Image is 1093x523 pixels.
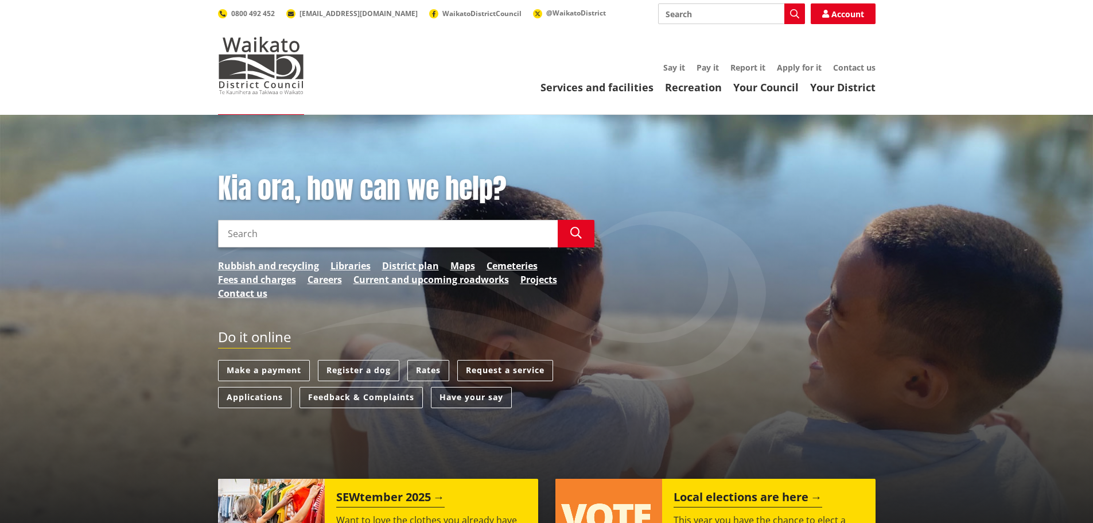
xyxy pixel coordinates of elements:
h1: Kia ora, how can we help? [218,172,594,206]
a: Say it [663,62,685,73]
input: Search input [218,220,558,247]
a: 0800 492 452 [218,9,275,18]
a: Contact us [833,62,876,73]
a: Projects [520,273,557,286]
a: Services and facilities [540,80,654,94]
a: Register a dog [318,360,399,381]
a: Libraries [330,259,371,273]
a: Rates [407,360,449,381]
a: Applications [218,387,291,408]
h2: Local elections are here [674,490,822,507]
a: Make a payment [218,360,310,381]
a: Your Council [733,80,799,94]
span: 0800 492 452 [231,9,275,18]
a: Current and upcoming roadworks [353,273,509,286]
img: Waikato District Council - Te Kaunihera aa Takiwaa o Waikato [218,37,304,94]
a: Maps [450,259,475,273]
a: Contact us [218,286,267,300]
a: Your District [810,80,876,94]
a: WaikatoDistrictCouncil [429,9,522,18]
a: Recreation [665,80,722,94]
a: Cemeteries [487,259,538,273]
a: Careers [308,273,342,286]
a: Rubbish and recycling [218,259,319,273]
a: Feedback & Complaints [299,387,423,408]
a: Apply for it [777,62,822,73]
a: @WaikatoDistrict [533,8,606,18]
span: [EMAIL_ADDRESS][DOMAIN_NAME] [299,9,418,18]
a: Pay it [697,62,719,73]
span: WaikatoDistrictCouncil [442,9,522,18]
a: Fees and charges [218,273,296,286]
a: Have your say [431,387,512,408]
a: [EMAIL_ADDRESS][DOMAIN_NAME] [286,9,418,18]
span: @WaikatoDistrict [546,8,606,18]
h2: SEWtember 2025 [336,490,445,507]
a: Report it [730,62,765,73]
a: Account [811,3,876,24]
input: Search input [658,3,805,24]
h2: Do it online [218,329,291,349]
a: Request a service [457,360,553,381]
a: District plan [382,259,439,273]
